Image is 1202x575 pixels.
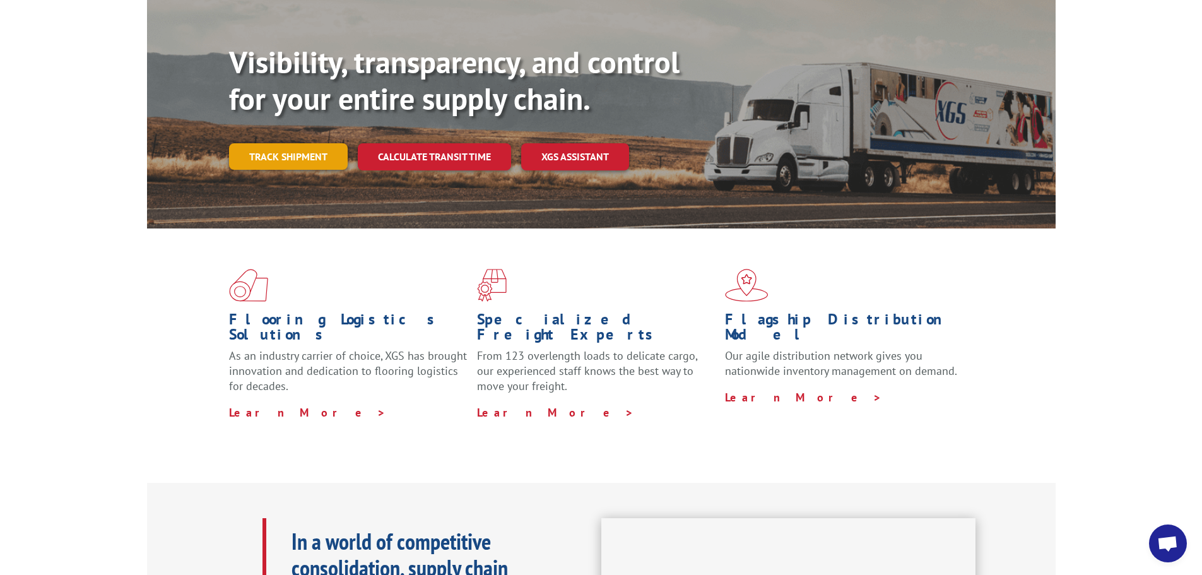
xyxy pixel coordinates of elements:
p: From 123 overlength loads to delicate cargo, our experienced staff knows the best way to move you... [477,348,716,405]
a: Calculate transit time [358,143,511,170]
span: As an industry carrier of choice, XGS has brought innovation and dedication to flooring logistics... [229,348,467,393]
b: Visibility, transparency, and control for your entire supply chain. [229,42,680,118]
h1: Specialized Freight Experts [477,312,716,348]
div: Open chat [1149,525,1187,562]
img: xgs-icon-flagship-distribution-model-red [725,269,769,302]
h1: Flagship Distribution Model [725,312,963,348]
span: Our agile distribution network gives you nationwide inventory management on demand. [725,348,957,378]
a: Learn More > [477,405,634,420]
a: Learn More > [725,390,882,405]
img: xgs-icon-total-supply-chain-intelligence-red [229,269,268,302]
a: Learn More > [229,405,386,420]
a: XGS ASSISTANT [521,143,629,170]
a: Track shipment [229,143,348,170]
img: xgs-icon-focused-on-flooring-red [477,269,507,302]
h1: Flooring Logistics Solutions [229,312,468,348]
